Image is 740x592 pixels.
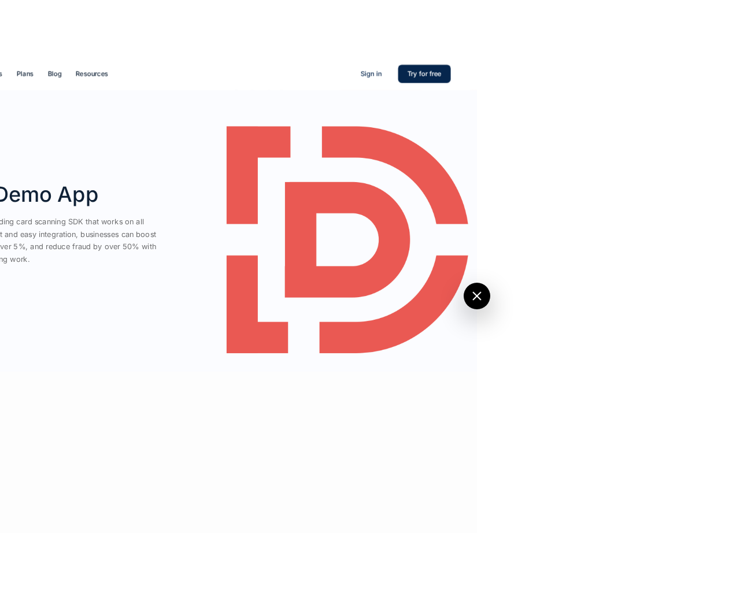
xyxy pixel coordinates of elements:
a: Blog [48,69,62,79]
a: Sign in [351,69,391,79]
a: Plans [17,69,34,79]
span: Resources [76,69,108,77]
span: Try for free [408,69,442,77]
a: Try for free [398,69,451,79]
span: Plans [17,69,34,77]
span: Sign in [360,69,382,77]
span: Blog [48,69,62,77]
a: Resources [76,69,108,79]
